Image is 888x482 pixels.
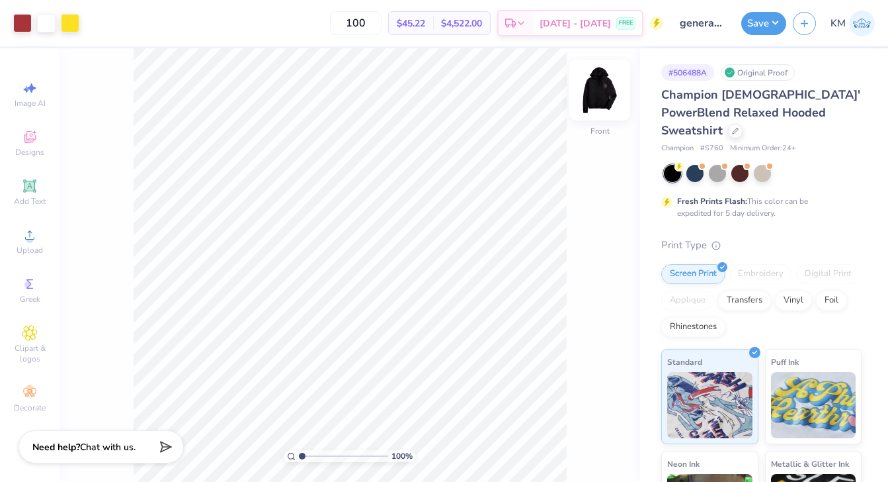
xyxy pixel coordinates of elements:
span: $4,522.00 [441,17,482,30]
span: Add Text [14,196,46,207]
span: Champion [DEMOGRAPHIC_DATA]' PowerBlend Relaxed Hooded Sweatshirt [661,87,860,138]
span: Upload [17,245,43,256]
input: Untitled Design [670,10,735,36]
span: Designs [15,147,44,158]
span: Image AI [15,98,46,109]
span: FREE [619,19,633,28]
div: Digital Print [796,264,860,284]
div: Original Proof [721,64,795,81]
div: Embroidery [729,264,792,284]
span: Chat with us. [80,441,136,454]
span: [DATE] - [DATE] [540,17,611,30]
div: Rhinestones [661,317,725,337]
strong: Need help? [32,441,80,454]
strong: Fresh Prints Flash: [677,196,747,207]
div: Applique [661,291,714,311]
span: Standard [667,355,702,369]
span: Puff Ink [771,355,799,369]
img: Puff Ink [771,372,856,438]
input: – – [330,11,382,35]
span: $45.22 [397,17,425,30]
img: Kaylee Marsello [849,11,875,36]
div: Vinyl [775,291,812,311]
span: Clipart & logos [7,343,53,364]
div: Front [590,125,610,137]
div: Transfers [718,291,771,311]
img: Front [573,64,626,117]
span: Champion [661,143,694,154]
span: Greek [20,294,40,305]
div: Screen Print [661,264,725,284]
div: Foil [816,291,847,311]
span: Minimum Order: 24 + [730,143,796,154]
span: Metallic & Glitter Ink [771,457,849,471]
span: # S760 [700,143,723,154]
div: This color can be expedited for 5 day delivery. [677,195,840,219]
span: Decorate [14,403,46,413]
span: KM [830,16,846,31]
div: Print Type [661,238,862,253]
img: Standard [667,372,752,438]
button: Save [741,12,786,35]
div: # 506488A [661,64,714,81]
span: Neon Ink [667,457,700,471]
a: KM [830,11,875,36]
span: 100 % [391,450,413,462]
